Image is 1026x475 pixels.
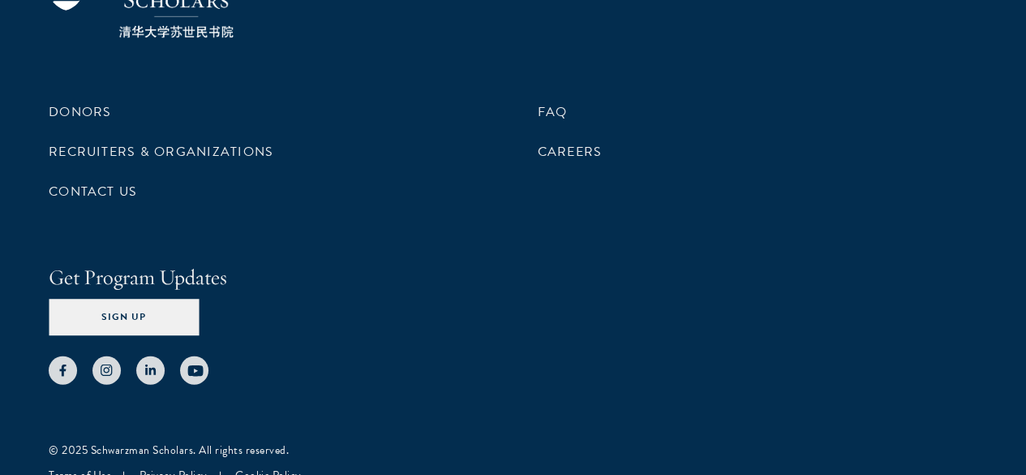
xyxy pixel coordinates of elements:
a: Donors [49,102,111,122]
a: Contact Us [49,182,137,201]
a: FAQ [538,102,568,122]
a: Recruiters & Organizations [49,142,273,162]
div: © 2025 Schwarzman Scholars. All rights reserved. [49,442,977,459]
button: Sign Up [49,300,199,336]
h4: Get Program Updates [49,262,977,293]
a: Careers [538,142,603,162]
